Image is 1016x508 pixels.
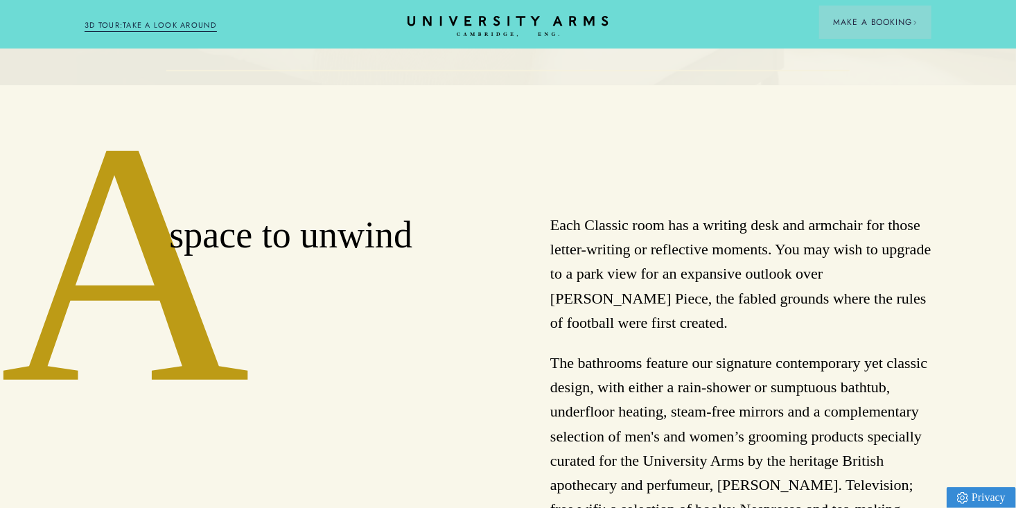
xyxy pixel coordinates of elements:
[169,213,466,259] h2: space to unwind
[947,487,1016,508] a: Privacy
[833,16,918,28] span: Make a Booking
[913,20,918,25] img: Arrow icon
[408,16,608,37] a: Home
[550,213,931,335] p: Each Classic room has a writing desk and armchair for those letter-writing or reflective moments....
[85,19,217,32] a: 3D TOUR:TAKE A LOOK AROUND
[957,492,968,504] img: Privacy
[819,6,931,39] button: Make a BookingArrow icon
